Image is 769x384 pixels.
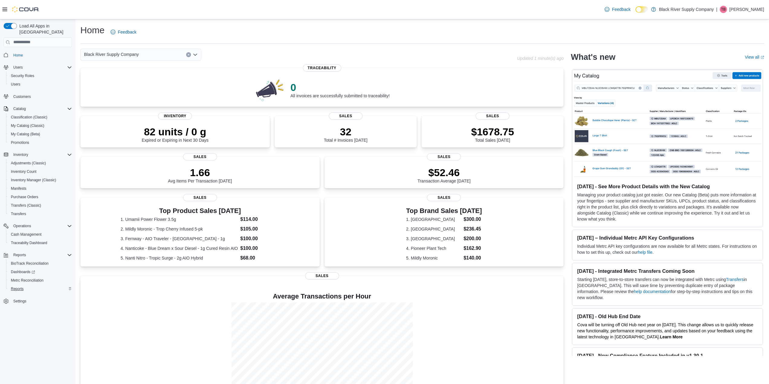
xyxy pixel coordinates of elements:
[11,240,47,245] span: Traceabilty Dashboard
[8,231,72,238] span: Cash Management
[11,251,72,259] span: Reports
[13,253,26,257] span: Reports
[577,353,758,359] h3: [DATE] - New Compliance Feature Included in v1.30.1
[11,123,44,128] span: My Catalog (Classic)
[6,285,74,293] button: Reports
[745,55,764,60] a: View allExternal link
[118,29,136,35] span: Feedback
[577,192,758,222] p: Managing your product catalog just got easier. Our new Catalog (Beta) puts more information at yo...
[121,207,279,215] h3: Top Product Sales [DATE]
[4,48,72,321] nav: Complex example
[11,151,31,158] button: Inventory
[303,64,341,72] span: Traceability
[418,166,471,183] div: Transaction Average [DATE]
[726,277,744,282] a: Transfers
[305,272,339,279] span: Sales
[85,293,559,300] h4: Average Transactions per Hour
[517,56,564,61] p: Updated 1 minute(s) ago
[406,245,461,251] dt: 4. Pioneer Plant Tech
[8,131,72,138] span: My Catalog (Beta)
[8,239,50,247] a: Traceabilty Dashboard
[12,6,39,12] img: Cova
[1,251,74,259] button: Reports
[11,278,44,283] span: Metrc Reconciliation
[142,126,208,138] p: 82 units / 0 g
[635,6,648,13] input: Dark Mode
[8,277,72,284] span: Metrc Reconciliation
[11,132,40,137] span: My Catalog (Beta)
[11,105,28,112] button: Catalog
[11,82,20,87] span: Users
[11,51,72,59] span: Home
[720,6,727,13] div: Tony Beirman
[11,169,37,174] span: Inventory Count
[8,176,59,184] a: Inventory Manager (Classic)
[406,255,461,261] dt: 5. Mildly Moronic
[11,178,56,182] span: Inventory Manager (Classic)
[121,245,238,251] dt: 4. Nanticoke - Blue Dream x Sour Diesel - 1g Cured Resin AIO
[464,254,482,262] dd: $140.00
[464,245,482,252] dd: $162.90
[80,24,105,36] h1: Home
[8,176,72,184] span: Inventory Manager (Classic)
[634,289,671,294] a: help documentation
[1,63,74,72] button: Users
[11,93,33,100] a: Customers
[168,166,232,179] p: 1.66
[6,167,74,176] button: Inventory Count
[8,160,72,167] span: Adjustments (Classic)
[602,3,633,15] a: Feedback
[121,216,238,222] dt: 1. Umamii Power Flower 3.5g
[6,276,74,285] button: Metrc Reconciliation
[8,72,72,79] span: Security Roles
[8,168,72,175] span: Inventory Count
[1,92,74,101] button: Customers
[6,72,74,80] button: Security Roles
[406,207,482,215] h3: Top Brand Sales [DATE]
[11,151,72,158] span: Inventory
[1,150,74,159] button: Inventory
[142,126,208,143] div: Expired or Expiring in Next 30 Days
[406,226,461,232] dt: 2. [GEOGRAPHIC_DATA]
[290,81,389,98] div: All invoices are successfully submitted to traceability!
[716,6,717,13] p: |
[11,52,25,59] a: Home
[13,224,31,228] span: Operations
[8,260,51,267] a: BioTrack Reconciliation
[254,78,286,102] img: 0
[11,211,26,216] span: Transfers
[6,239,74,247] button: Traceabilty Dashboard
[577,243,758,255] p: Individual Metrc API key configurations are now available for all Metrc states. For instructions ...
[406,216,461,222] dt: 1. [GEOGRAPHIC_DATA]
[8,81,23,88] a: Users
[8,268,72,276] span: Dashboards
[121,236,238,242] dt: 3. Fernway - AIO Traveler - [GEOGRAPHIC_DATA] - 1g
[17,23,72,35] span: Load All Apps in [GEOGRAPHIC_DATA]
[13,53,23,58] span: Home
[8,260,72,267] span: BioTrack Reconciliation
[240,216,279,223] dd: $114.00
[11,161,46,166] span: Adjustments (Classic)
[577,183,758,189] h3: [DATE] - See More Product Details with the New Catalog
[8,122,47,129] a: My Catalog (Classic)
[8,114,50,121] a: Classification (Classic)
[8,285,72,292] span: Reports
[427,153,461,160] span: Sales
[8,114,72,121] span: Classification (Classic)
[6,138,74,147] button: Promotions
[464,235,482,242] dd: $200.00
[571,52,615,62] h2: What's new
[324,126,367,138] p: 32
[577,276,758,301] p: Starting [DATE], store-to-store transfers can now be integrated with Metrc using in [GEOGRAPHIC_D...
[8,210,72,218] span: Transfers
[11,64,25,71] button: Users
[168,166,232,183] div: Avg Items Per Transaction [DATE]
[660,334,683,339] a: Learn More
[638,250,652,255] a: help file
[8,139,32,146] a: Promotions
[240,254,279,262] dd: $68.00
[6,159,74,167] button: Adjustments (Classic)
[240,235,279,242] dd: $100.00
[1,297,74,305] button: Settings
[6,259,74,268] button: BioTrack Reconciliation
